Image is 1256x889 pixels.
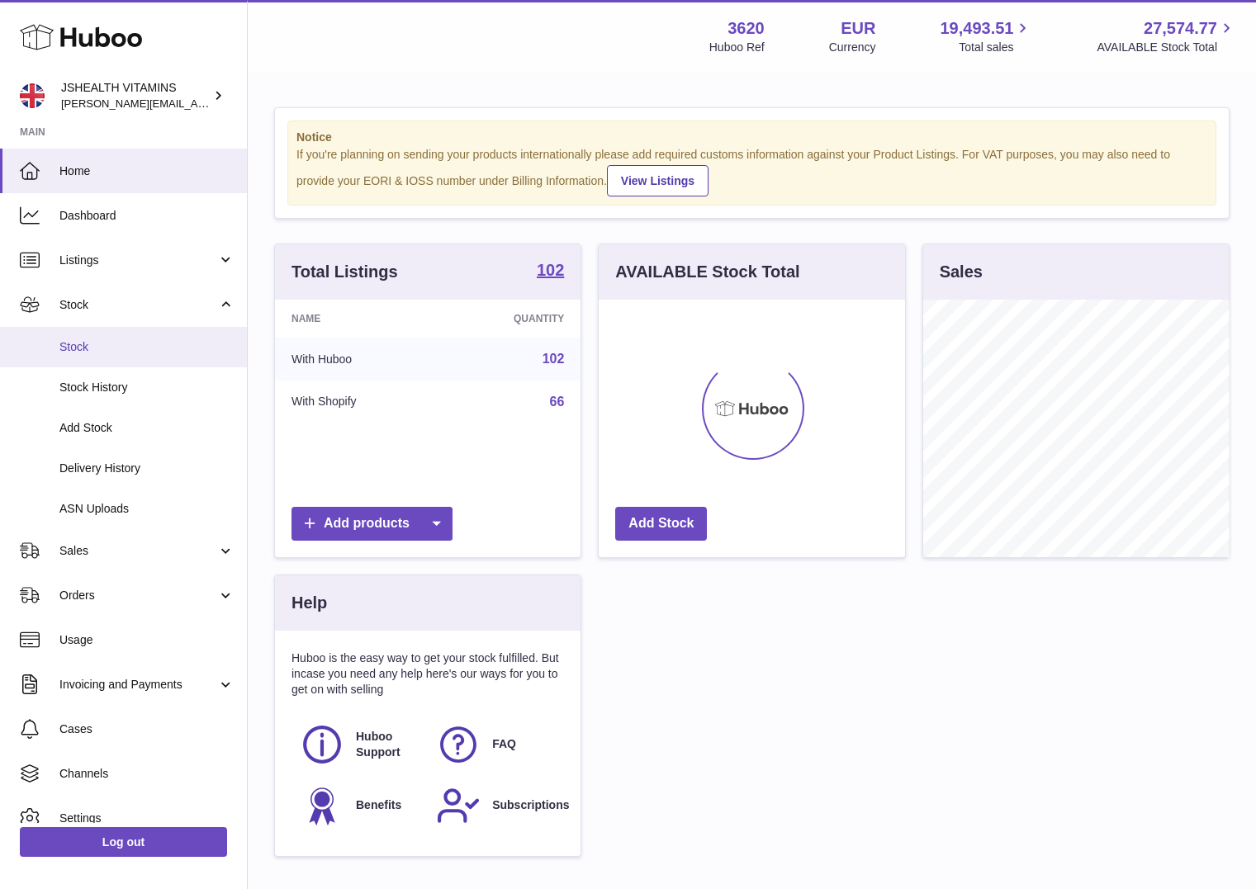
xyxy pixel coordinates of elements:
td: With Huboo [275,338,440,381]
a: Subscriptions [436,783,556,828]
span: Stock History [59,380,235,395]
a: FAQ [436,722,556,767]
span: Stock [59,297,217,313]
span: Total sales [959,40,1032,55]
a: Benefits [300,783,419,828]
a: View Listings [607,165,709,196]
a: 66 [550,395,565,409]
th: Name [275,300,440,338]
a: 102 [537,262,564,281]
span: 19,493.51 [940,17,1013,40]
a: 27,574.77 AVAILABLE Stock Total [1097,17,1236,55]
span: ASN Uploads [59,501,235,517]
span: Listings [59,253,217,268]
div: Huboo Ref [709,40,765,55]
h3: Total Listings [291,261,398,283]
span: Usage [59,632,235,648]
h3: AVAILABLE Stock Total [615,261,799,283]
a: Add Stock [615,507,707,541]
span: AVAILABLE Stock Total [1097,40,1236,55]
h3: Sales [940,261,983,283]
th: Quantity [440,300,581,338]
h3: Help [291,592,327,614]
div: JSHEALTH VITAMINS [61,80,210,111]
span: Orders [59,588,217,603]
a: Log out [20,827,227,857]
strong: EUR [841,17,875,40]
span: Sales [59,543,217,559]
p: Huboo is the easy way to get your stock fulfilled. But incase you need any help here's our ways f... [291,650,564,697]
a: Huboo Support [300,722,419,767]
strong: 102 [537,262,564,278]
span: Home [59,163,235,179]
strong: Notice [296,130,1207,145]
span: [PERSON_NAME][EMAIL_ADDRESS][DOMAIN_NAME] [61,97,331,110]
span: Delivery History [59,461,235,476]
span: Subscriptions [492,797,569,813]
span: FAQ [492,736,516,752]
img: francesca@jshealthvitamins.com [20,83,45,108]
strong: 3620 [728,17,765,40]
span: Stock [59,339,235,355]
span: Add Stock [59,420,235,436]
span: Dashboard [59,208,235,224]
div: Currency [829,40,876,55]
span: Cases [59,721,235,737]
div: If you're planning on sending your products internationally please add required customs informati... [296,147,1207,196]
a: Add products [291,507,453,541]
a: 102 [543,352,565,366]
span: 27,574.77 [1144,17,1217,40]
td: With Shopify [275,381,440,423]
a: 19,493.51 Total sales [940,17,1032,55]
span: Settings [59,811,235,826]
span: Huboo Support [356,729,418,760]
span: Benefits [356,797,401,813]
span: Invoicing and Payments [59,677,217,693]
span: Channels [59,766,235,782]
